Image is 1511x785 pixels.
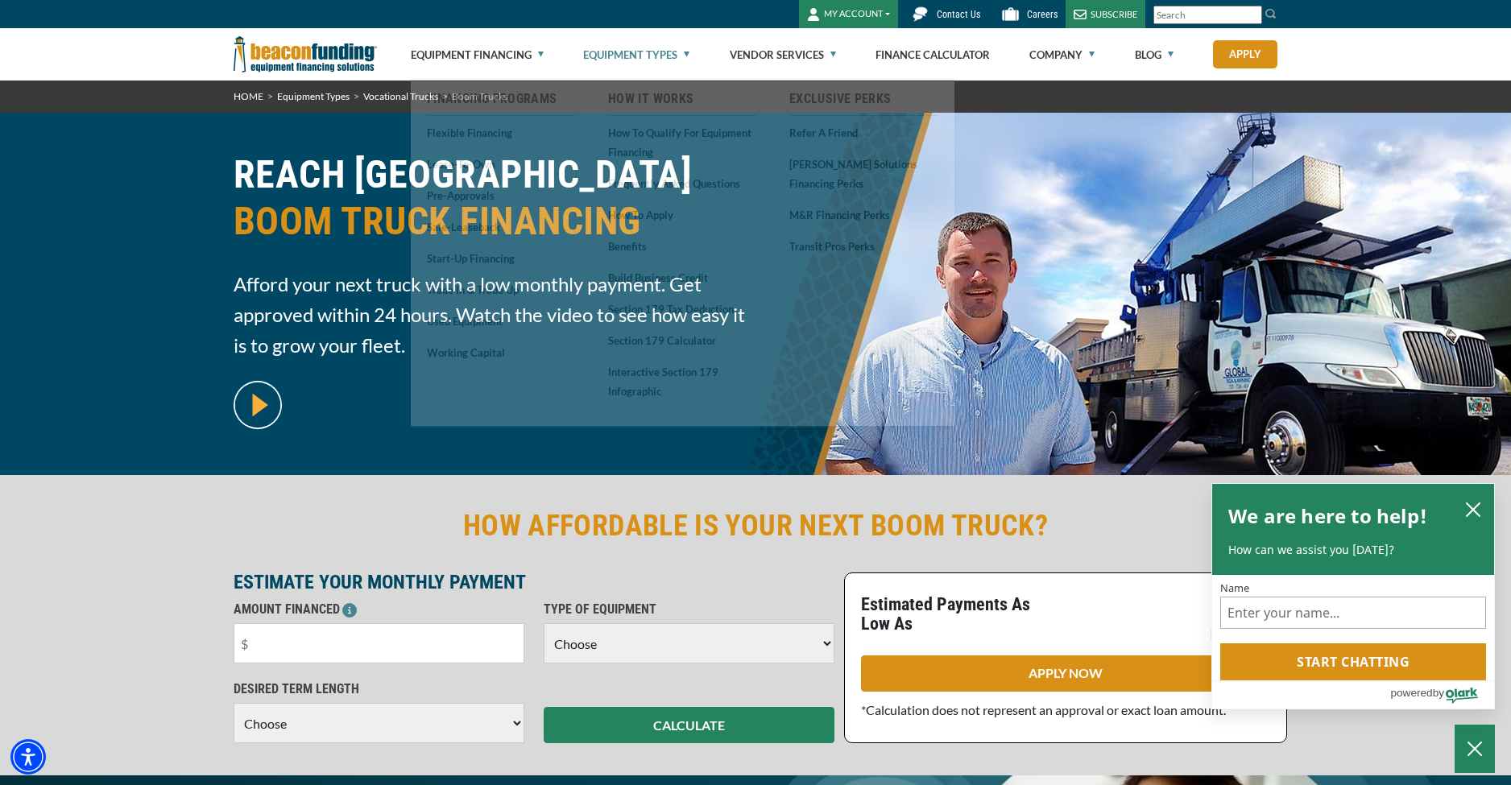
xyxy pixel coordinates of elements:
a: Transit Pros Perks [789,236,938,256]
a: Equipment Types [583,29,689,81]
span: Contact Us [937,9,980,20]
span: BOOM TRUCK FINANCING [234,198,746,245]
a: Trade In & Trade Up [427,279,576,300]
a: [PERSON_NAME] Solutions Financing Perks [789,154,938,193]
a: Lease-To-Own [427,154,576,174]
div: olark chatbox [1211,483,1495,710]
img: Beacon Funding Corporation logo [234,28,377,81]
label: Name [1220,583,1486,593]
span: *Calculation does not represent an approval or exact loan amount. [861,702,1226,717]
a: Company [1029,29,1095,81]
a: Finance Calculator [876,29,990,81]
a: Vocational Trucks [363,90,438,102]
a: Refer a Friend [789,122,938,143]
a: Interactive Section 179 Infographic [608,362,757,401]
a: Sale-Leaseback [427,217,576,237]
p: ESTIMATE YOUR MONTHLY PAYMENT [234,572,834,592]
p: AMOUNT FINANCED [234,600,524,619]
div: Accessibility Menu [10,739,46,775]
a: Apply [1213,40,1277,68]
img: video modal pop-up play button [234,381,282,429]
p: per month [1211,622,1270,642]
span: Afford your next truck with a low monthly payment. Get approved within 24 hours. Watch the video ... [234,269,746,361]
button: Start chatting [1220,643,1486,680]
button: Close Chatbox [1455,725,1495,773]
a: How It Works [608,89,757,109]
span: Careers [1027,9,1058,20]
a: Working Capital [427,342,576,362]
a: Vendor Services [730,29,836,81]
button: close chatbox [1460,498,1486,520]
a: Section 179 Tax Deduction [608,299,757,319]
a: Clear search text [1245,9,1258,22]
p: TYPE OF EQUIPMENT [544,600,834,619]
span: powered [1390,683,1432,703]
span: by [1433,683,1444,703]
input: Name [1220,597,1486,629]
a: Used Equipment [427,311,576,331]
h1: REACH [GEOGRAPHIC_DATA] [234,151,746,257]
p: How can we assist you [DATE]? [1228,542,1478,558]
h2: We are here to help! [1228,500,1427,532]
a: M&R Financing Perks [789,205,938,225]
p: Estimated Payments As Low As [861,595,1056,634]
a: Start-Up Financing [427,248,576,268]
a: Blog [1135,29,1174,81]
a: HOME [234,90,263,102]
input: $ [234,623,524,663]
a: Frequently Asked Questions [608,173,757,193]
button: CALCULATE [544,707,834,743]
a: Build Business Credit [608,267,757,287]
input: Search [1153,6,1262,24]
a: Exclusive Perks [789,89,938,109]
a: How to Qualify for Equipment Financing [608,122,757,162]
a: Benefits [608,236,757,256]
a: Financing Programs [427,89,576,109]
h2: HOW AFFORDABLE IS YOUR NEXT BOOM TRUCK? [234,507,1277,544]
p: DESIRED TERM LENGTH [234,680,524,699]
a: Flexible Financing [427,122,576,143]
a: Powered by Olark [1390,681,1494,709]
a: Equipment Financing [411,29,544,81]
a: Section 179 Calculator [608,330,757,350]
a: Pre-approvals [427,185,576,205]
img: Search [1265,7,1277,20]
a: How to Apply [608,205,757,225]
a: Equipment Types [277,90,350,102]
a: APPLY NOW [861,655,1270,692]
